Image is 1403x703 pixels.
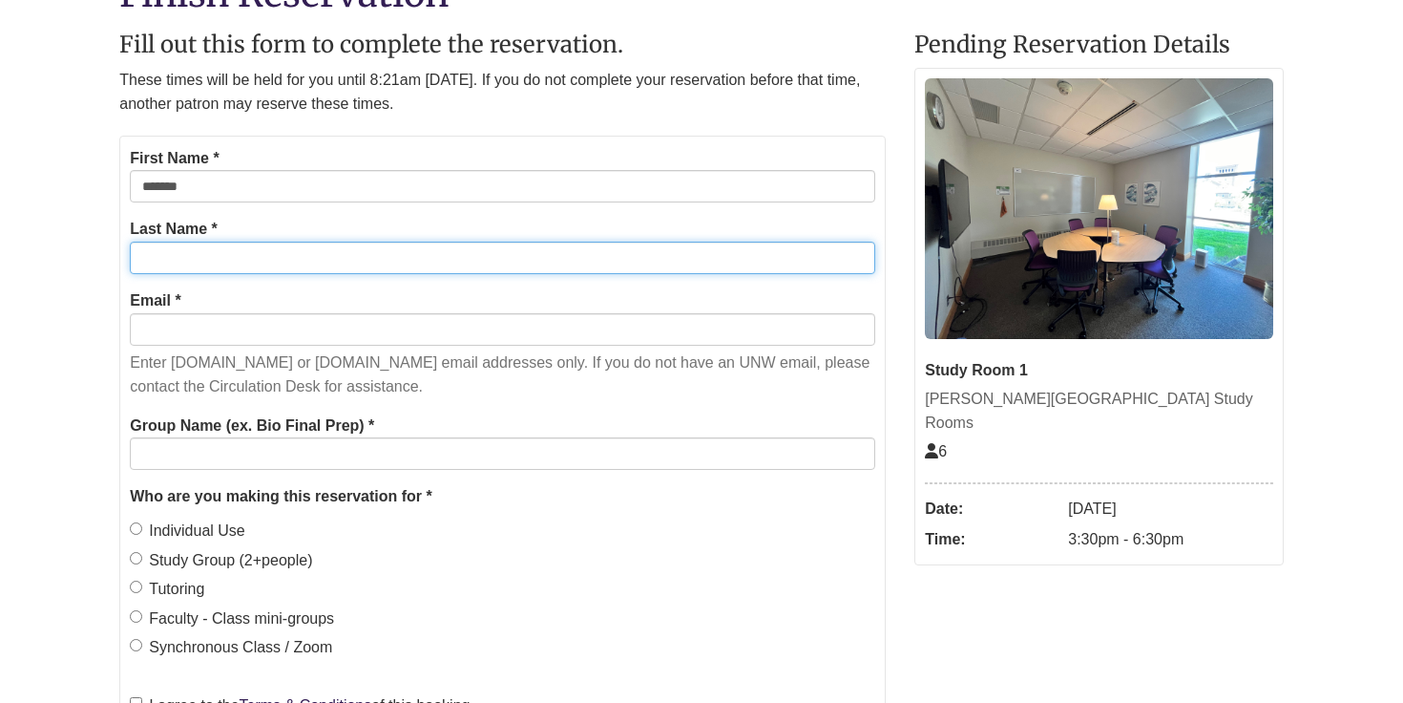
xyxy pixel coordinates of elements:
[130,522,142,535] input: Individual Use
[130,519,245,543] label: Individual Use
[130,484,875,509] legend: Who are you making this reservation for *
[119,68,886,117] p: These times will be held for you until 8:21am [DATE]. If you do not complete your reservation bef...
[925,387,1273,436] div: [PERSON_NAME][GEOGRAPHIC_DATA] Study Rooms
[130,639,142,651] input: Synchronous Class / Zoom
[925,524,1058,555] dt: Time:
[130,414,374,438] label: Group Name (ex. Bio Final Prep) *
[925,358,1273,383] div: Study Room 1
[130,635,332,660] label: Synchronous Class / Zoom
[130,217,218,242] label: Last Name *
[119,32,886,57] h2: Fill out this form to complete the reservation.
[130,552,142,565] input: Study Group (2+people)
[130,610,142,623] input: Faculty - Class mini-groups
[130,581,142,593] input: Tutoring
[130,288,180,313] label: Email *
[130,351,875,399] p: Enter [DOMAIN_NAME] or [DOMAIN_NAME] email addresses only. If you do not have an UNW email, pleas...
[130,607,334,631] label: Faculty - Class mini-groups
[130,577,204,602] label: Tutoring
[925,443,947,459] span: The capacity of this space
[130,548,312,573] label: Study Group (2+people)
[1068,524,1273,555] dd: 3:30pm - 6:30pm
[925,494,1058,524] dt: Date:
[925,78,1273,339] img: Study Room 1
[130,146,219,171] label: First Name *
[1068,494,1273,524] dd: [DATE]
[914,32,1284,57] h2: Pending Reservation Details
